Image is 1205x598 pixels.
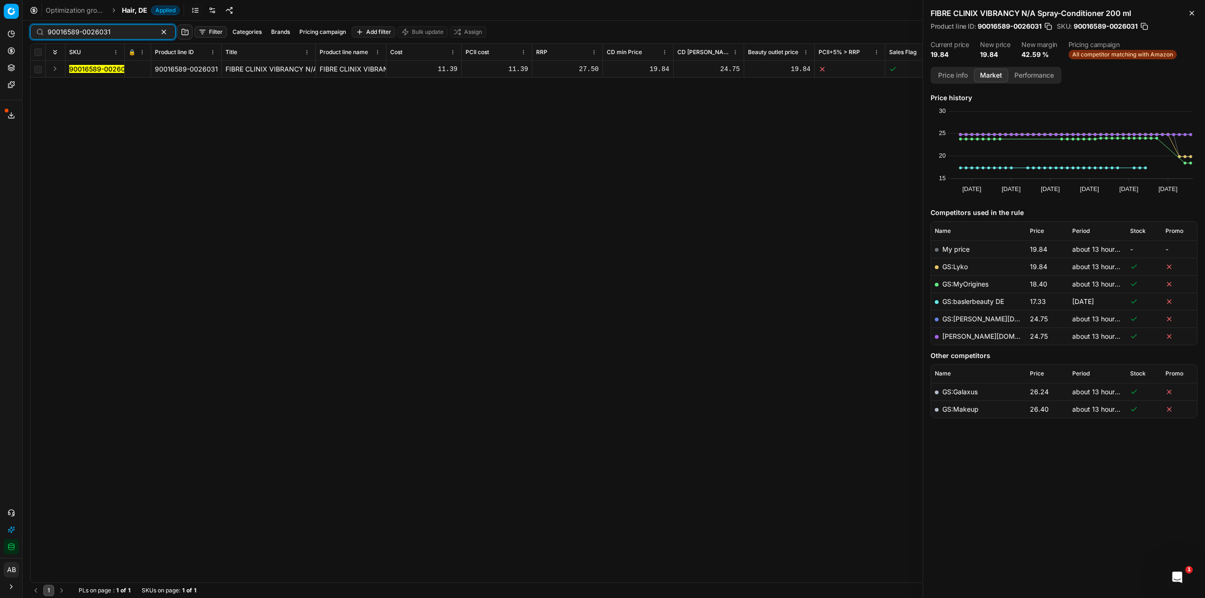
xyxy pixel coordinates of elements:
span: about 13 hours ago [1072,405,1132,413]
span: 24.75 [1030,315,1048,323]
a: GS:[PERSON_NAME][DOMAIN_NAME] [942,315,1062,323]
span: 1 [1185,566,1193,574]
strong: 1 [116,587,119,594]
span: Product line ID [155,48,194,56]
text: 30 [939,107,946,114]
span: Product line name [320,48,368,56]
button: Add filter [352,26,395,38]
text: [DATE] [1119,185,1138,192]
span: All competitor matching with Amazon [1068,50,1177,59]
button: Expand [49,63,61,74]
button: 90016589-0026031 [69,64,132,74]
mark: 90016589-0026031 [69,65,132,73]
button: Go to next page [56,585,67,596]
span: CD min Price [607,48,642,56]
iframe: Intercom live chat [1166,566,1189,589]
span: Promo [1165,227,1183,235]
button: AB [4,562,19,577]
text: 20 [939,152,946,159]
span: AB [4,563,18,577]
span: Hair, DE [122,6,147,15]
nav: breadcrumb [46,6,180,15]
span: 24.75 [1030,332,1048,340]
span: Stock [1130,227,1146,235]
div: 11.39 [466,64,528,74]
span: Product line ID : [931,23,976,30]
div: 19.84 [748,64,811,74]
span: Applied [151,6,180,15]
span: Period [1072,227,1090,235]
span: about 13 hours ago [1072,245,1132,253]
span: My price [942,245,970,253]
dd: 19.84 [931,50,969,59]
button: Price info [932,69,974,82]
span: about 13 hours ago [1072,263,1132,271]
span: PLs on page [79,587,111,594]
span: 17.33 [1030,297,1046,305]
span: PCII+5% > RRP [819,48,860,56]
text: [DATE] [1080,185,1099,192]
span: Title [225,48,237,56]
a: GS:baslerbeauty DE [942,297,1004,305]
span: Price [1030,227,1044,235]
button: Performance [1008,69,1060,82]
dt: Pricing campaign [1068,41,1177,48]
span: 18.40 [1030,280,1047,288]
div: 27.50 [536,64,599,74]
span: FIBRE CLINIX VIBRANCY N/A Spray-Conditioner 200 ml [225,65,399,73]
span: about 13 hours ago [1072,332,1132,340]
h5: Other competitors [931,351,1197,360]
strong: of [186,587,192,594]
span: RRP [536,48,547,56]
input: Search by SKU or title [48,27,151,37]
span: Stock [1130,370,1146,377]
span: 26.24 [1030,388,1049,396]
button: Go to previous page [30,585,41,596]
span: Cost [390,48,402,56]
button: Market [974,69,1008,82]
text: 25 [939,129,946,136]
div: 90016589-0026031 [155,64,217,74]
span: PCII cost [466,48,489,56]
dd: 19.84 [980,50,1010,59]
span: about 13 hours ago [1072,280,1132,288]
span: Name [935,227,951,235]
span: about 13 hours ago [1072,315,1132,323]
a: GS:Galaxus [942,388,978,396]
td: - [1162,240,1197,258]
h2: FIBRE CLINIX VIBRANCY N/A Spray-Conditioner 200 ml [931,8,1197,19]
button: Filter [194,26,227,38]
text: [DATE] [1158,185,1177,192]
strong: 1 [182,587,185,594]
span: 19.84 [1030,263,1047,271]
span: Name [935,370,951,377]
a: GS:MyOrigines [942,280,988,288]
text: [DATE] [1041,185,1060,192]
span: Sales Flag [889,48,916,56]
nav: pagination [30,585,67,596]
span: Period [1072,370,1090,377]
td: - [1126,240,1162,258]
strong: 1 [128,587,130,594]
h5: Competitors used in the rule [931,208,1197,217]
h5: Price history [931,93,1197,103]
span: 90016589-0026031 [978,22,1042,31]
span: Price [1030,370,1044,377]
div: 19.84 [607,64,669,74]
span: SKUs on page : [142,587,180,594]
span: 90016589-0026031 [1074,22,1138,31]
div: 24.75 [677,64,740,74]
span: Hair, DEApplied [122,6,180,15]
button: Assign [450,26,486,38]
span: CD [PERSON_NAME] [677,48,731,56]
span: 19.84 [1030,245,1047,253]
a: Optimization groups [46,6,106,15]
span: Promo [1165,370,1183,377]
strong: 1 [194,587,196,594]
div: : [79,587,130,594]
span: [DATE] [1072,297,1094,305]
button: Expand all [49,47,61,58]
text: [DATE] [1002,185,1020,192]
dt: Current price [931,41,969,48]
span: 🔒 [129,48,136,56]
